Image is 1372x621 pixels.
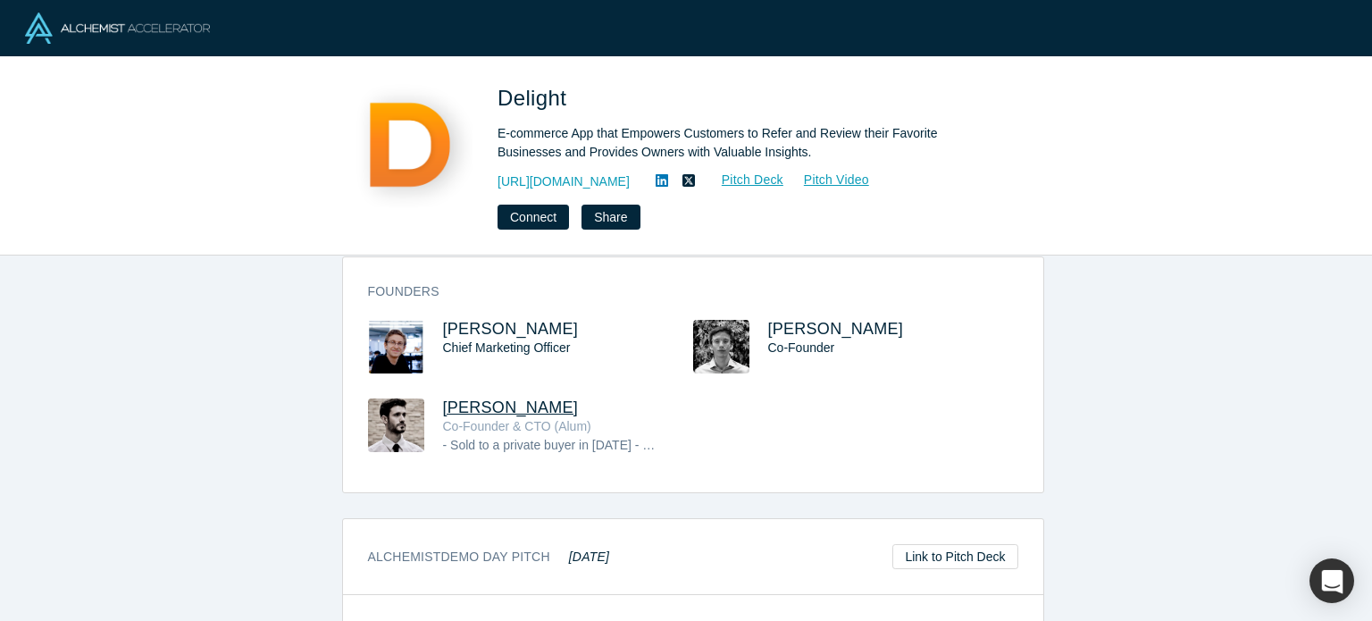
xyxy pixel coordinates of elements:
div: E-commerce App that Empowers Customers to Refer and Review their Favorite Businesses and Provides... [498,124,998,162]
span: Delight [498,86,573,110]
a: Pitch Deck [702,170,784,190]
button: Share [581,205,640,230]
a: [URL][DOMAIN_NAME] [498,172,630,191]
a: Link to Pitch Deck [892,544,1017,569]
img: Delight's Logo [347,82,473,207]
img: Dan Giaime's Profile Image [368,320,424,373]
img: Alchemist Logo [25,13,210,44]
a: [PERSON_NAME] [443,399,579,416]
span: - Sold to a private buyer in [DATE] - Joined Alchemist Accelerator in [DATE] [443,438,859,452]
a: [PERSON_NAME] [443,320,579,338]
a: [PERSON_NAME] [768,320,904,338]
span: Co-Founder & CTO (Alum) [443,419,591,433]
span: Chief Marketing Officer [443,340,571,355]
img: Beltran Caliz's Profile Image [368,399,424,452]
h3: Alchemist Demo Day Pitch [368,548,610,566]
a: Pitch Video [784,170,870,190]
img: Jake Stevens's Profile Image [693,320,749,373]
h3: Founders [368,282,993,301]
em: [DATE] [569,550,609,564]
button: Connect [498,205,569,230]
span: Co-Founder [768,340,835,355]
